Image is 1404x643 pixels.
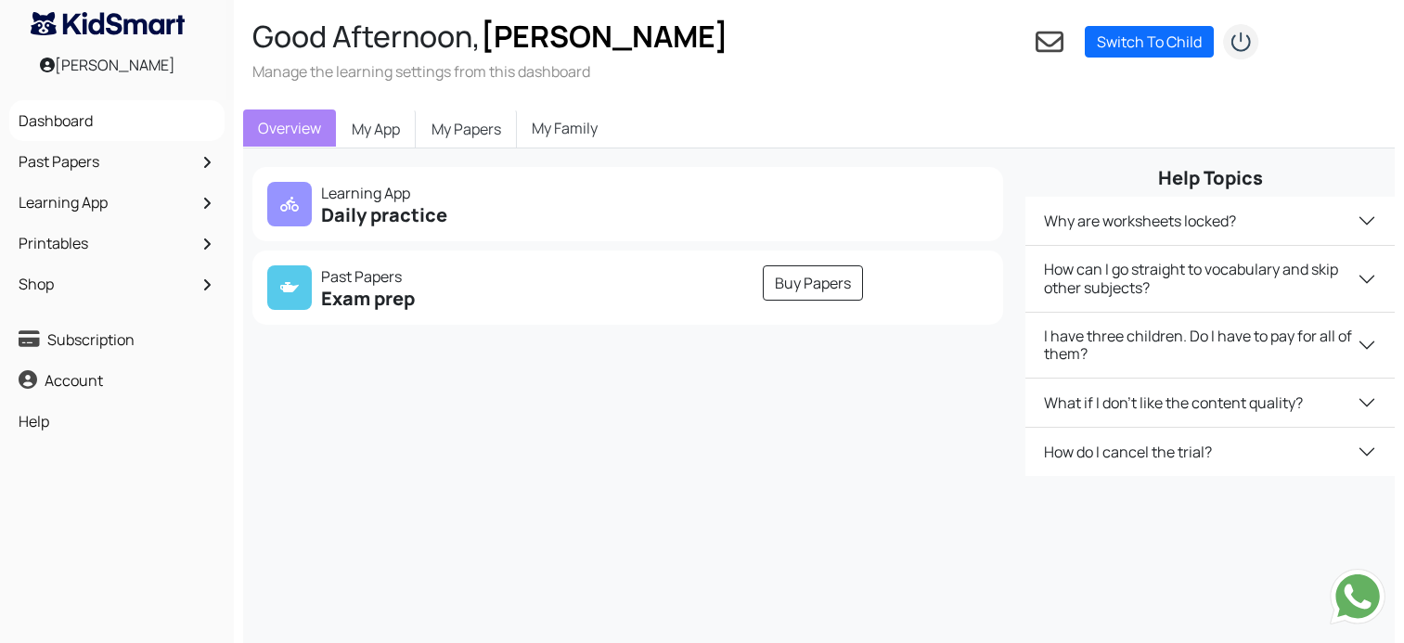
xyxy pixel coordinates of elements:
button: How do I cancel the trial? [1025,428,1395,476]
a: Shop [14,268,220,300]
a: Learning App [14,186,220,218]
img: KidSmart logo [31,12,185,35]
a: My App [336,109,416,148]
a: My Papers [416,109,517,148]
p: Past Papers [267,265,617,288]
button: How can I go straight to vocabulary and skip other subjects? [1025,246,1395,311]
img: logout2.png [1222,23,1259,60]
h5: Help Topics [1025,167,1395,189]
a: Account [14,365,220,396]
h2: Good Afternoon, [252,19,728,54]
p: Learning App [267,182,617,204]
img: Send whatsapp message to +442080035976 [1330,569,1385,624]
h5: Daily practice [267,204,617,226]
a: Printables [14,227,220,259]
a: Subscription [14,324,220,355]
button: Why are worksheets locked? [1025,197,1395,245]
a: My Family [517,109,612,147]
h3: Manage the learning settings from this dashboard [252,61,728,82]
button: I have three children. Do I have to pay for all of them? [1025,313,1395,378]
a: Buy Papers [763,265,863,301]
a: Dashboard [14,105,220,136]
h5: Exam prep [267,288,617,310]
a: Past Papers [14,146,220,177]
a: Help [14,405,220,437]
button: What if I don't like the content quality? [1025,379,1395,427]
a: Overview [243,109,336,147]
a: Switch To Child [1085,26,1214,58]
span: [PERSON_NAME] [481,16,728,57]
